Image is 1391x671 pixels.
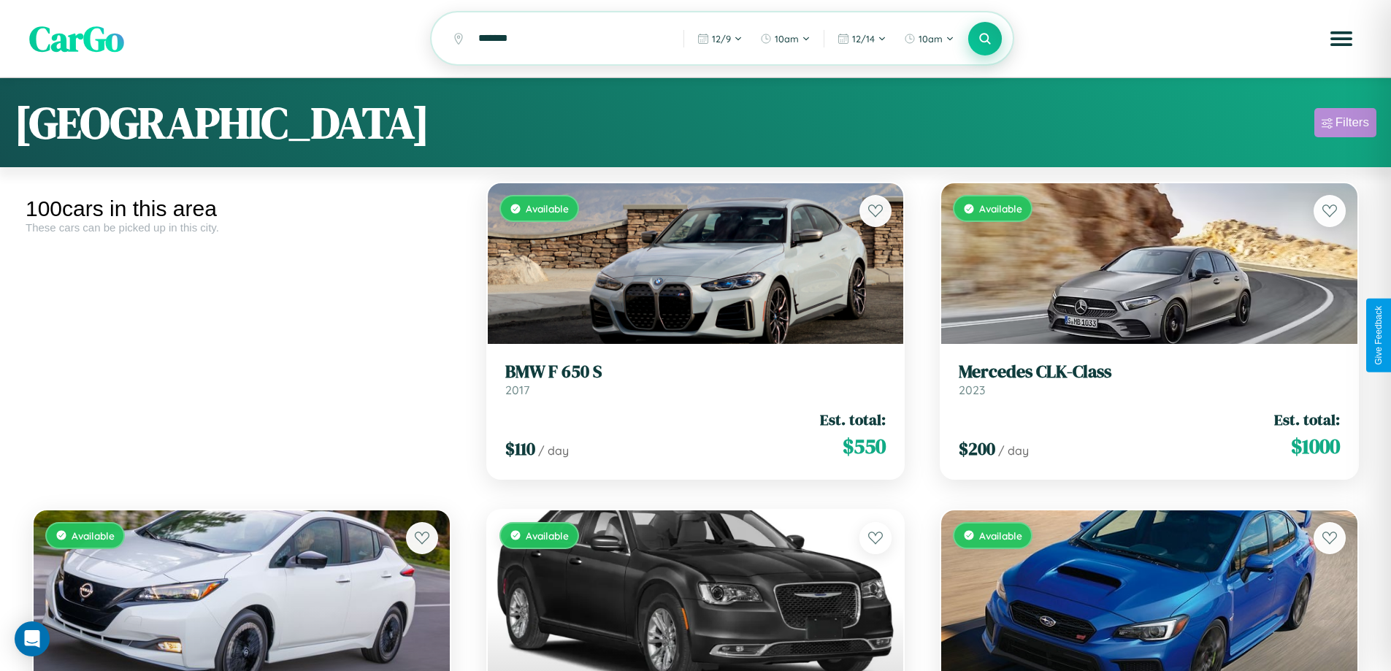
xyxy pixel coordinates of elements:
h3: Mercedes CLK-Class [959,361,1340,383]
span: 2017 [505,383,529,397]
span: / day [998,443,1029,458]
button: 12/14 [830,27,894,50]
span: 10am [919,33,943,45]
a: Mercedes CLK-Class2023 [959,361,1340,397]
div: These cars can be picked up in this city. [26,221,458,234]
div: 100 cars in this area [26,196,458,221]
h1: [GEOGRAPHIC_DATA] [15,93,429,153]
span: CarGo [29,15,124,63]
span: Available [526,529,569,542]
span: $ 1000 [1291,432,1340,461]
button: Filters [1314,108,1376,137]
span: $ 200 [959,437,995,461]
a: BMW F 650 S2017 [505,361,886,397]
span: 12 / 14 [852,33,875,45]
button: 12/9 [690,27,750,50]
span: Est. total: [820,409,886,430]
button: 10am [897,27,962,50]
span: $ 110 [505,437,535,461]
span: Available [979,202,1022,215]
div: Give Feedback [1373,306,1384,365]
span: Available [526,202,569,215]
span: 10am [775,33,799,45]
span: 2023 [959,383,985,397]
div: Open Intercom Messenger [15,621,50,656]
button: Open menu [1321,18,1362,59]
span: Available [72,529,115,542]
button: 10am [753,27,818,50]
div: Filters [1336,115,1369,130]
span: / day [538,443,569,458]
h3: BMW F 650 S [505,361,886,383]
span: $ 550 [843,432,886,461]
span: 12 / 9 [712,33,731,45]
span: Available [979,529,1022,542]
span: Est. total: [1274,409,1340,430]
